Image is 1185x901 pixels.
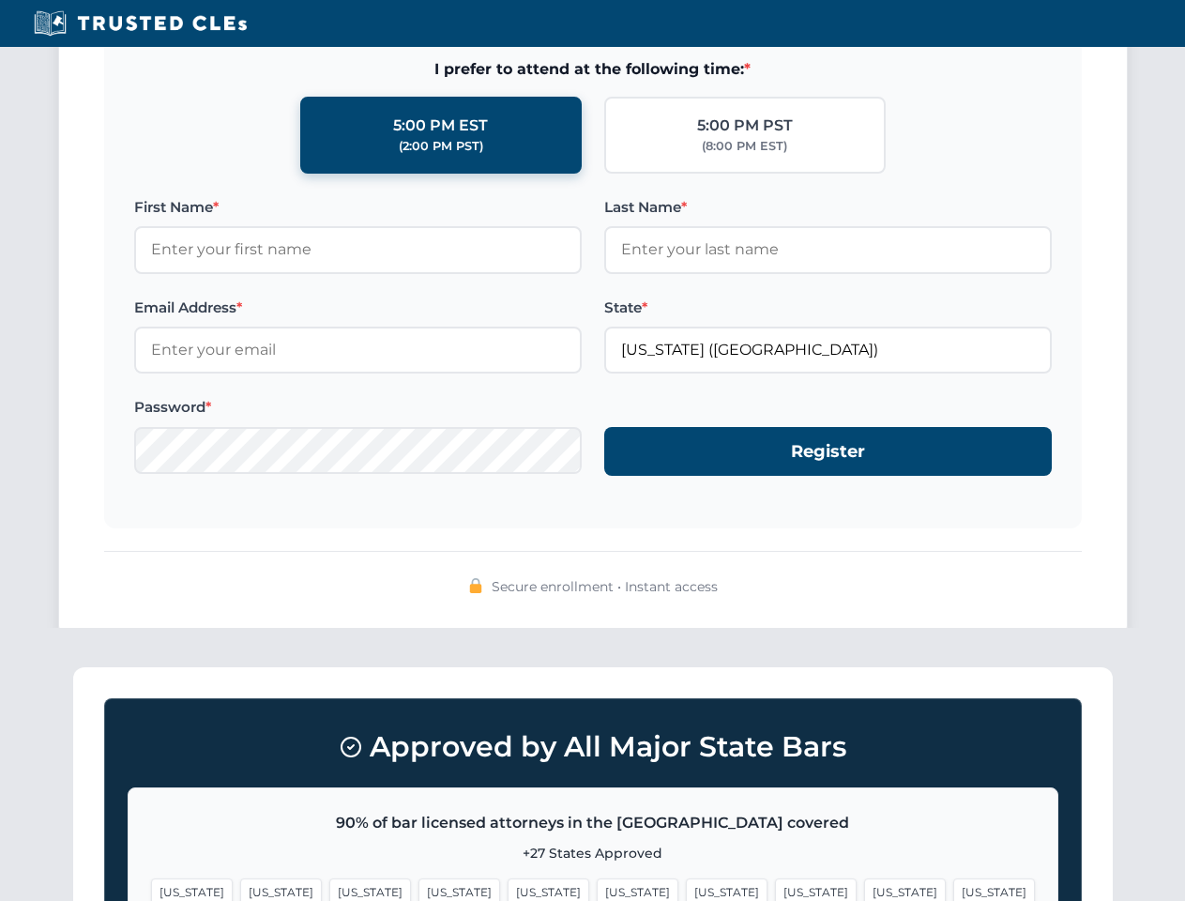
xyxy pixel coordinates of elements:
[697,114,793,138] div: 5:00 PM PST
[702,137,787,156] div: (8:00 PM EST)
[468,578,483,593] img: 🔒
[604,327,1052,374] input: California (CA)
[393,114,488,138] div: 5:00 PM EST
[604,226,1052,273] input: Enter your last name
[151,843,1035,863] p: +27 States Approved
[134,297,582,319] label: Email Address
[134,226,582,273] input: Enter your first name
[134,196,582,219] label: First Name
[128,722,1058,772] h3: Approved by All Major State Bars
[151,811,1035,835] p: 90% of bar licensed attorneys in the [GEOGRAPHIC_DATA] covered
[399,137,483,156] div: (2:00 PM PST)
[134,57,1052,82] span: I prefer to attend at the following time:
[604,297,1052,319] label: State
[604,427,1052,477] button: Register
[604,196,1052,219] label: Last Name
[28,9,252,38] img: Trusted CLEs
[492,576,718,597] span: Secure enrollment • Instant access
[134,396,582,419] label: Password
[134,327,582,374] input: Enter your email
